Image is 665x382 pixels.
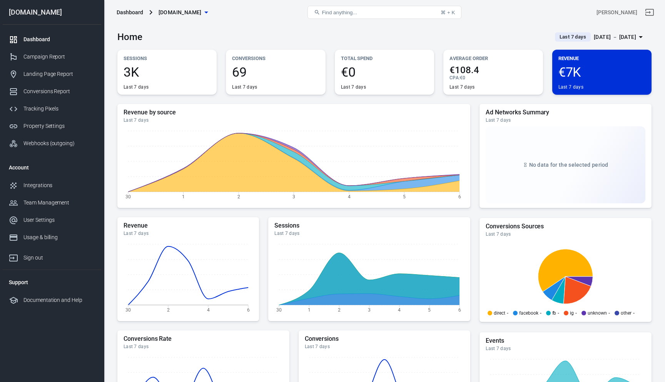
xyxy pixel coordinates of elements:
span: - [507,311,508,315]
li: Account [3,158,101,177]
tspan: 6 [247,307,250,312]
span: - [540,311,541,315]
div: Last 7 days [124,117,464,123]
a: Webhooks (outgoing) [3,135,101,152]
tspan: 6 [458,194,461,199]
div: Sign out [23,254,95,262]
div: Last 7 days [124,84,149,90]
p: other [621,311,632,315]
tspan: 30 [125,307,131,312]
a: Landing Page Report [3,65,101,83]
h5: Conversions [305,335,464,343]
h5: Conversions Sources [486,223,645,230]
h5: Revenue by source [124,109,464,116]
tspan: 1 [182,194,185,199]
tspan: 4 [398,307,401,312]
span: m3ta-stacking.com [159,8,202,17]
div: Integrations [23,181,95,189]
h5: Conversions Rate [124,335,283,343]
a: Tracking Pixels [3,100,101,117]
li: Support [3,273,101,292]
tspan: 2 [167,307,170,312]
a: Dashboard [3,31,101,48]
a: Campaign Report [3,48,101,65]
span: CPA : [449,75,460,80]
a: Conversions Report [3,83,101,100]
tspan: 4 [348,194,351,199]
tspan: 6 [458,307,461,312]
div: [DOMAIN_NAME] [3,9,101,16]
div: Conversions Report [23,87,95,95]
a: Integrations [3,177,101,194]
a: Team Management [3,194,101,211]
div: Property Settings [23,122,95,130]
span: 3K [124,65,211,79]
div: Last 7 days [486,231,645,237]
h5: Sessions [274,222,464,230]
span: No data for the selected period [529,162,608,168]
span: Last 7 days [556,33,589,41]
div: Account id: VicIO3n3 [596,8,637,17]
div: Last 7 days [232,84,257,90]
a: Usage & billing [3,229,101,246]
p: fb [552,311,556,315]
div: Last 7 days [341,84,366,90]
tspan: 4 [207,307,210,312]
div: Team Management [23,199,95,207]
tspan: 30 [125,194,131,199]
button: Last 7 days[DATE] － [DATE] [549,31,652,44]
div: Last 7 days [449,84,475,90]
span: €0 [460,75,465,80]
span: €7K [558,65,645,79]
div: Last 7 days [124,230,253,236]
span: 69 [232,65,319,79]
p: Conversions [232,54,319,62]
p: ig [570,311,574,315]
div: User Settings [23,216,95,224]
tspan: 5 [428,307,431,312]
p: Revenue [558,54,645,62]
p: facebook [519,311,538,315]
div: Dashboard [117,8,143,16]
tspan: 2 [338,307,341,312]
div: Last 7 days [274,230,464,236]
a: Sign out [3,246,101,266]
a: User Settings [3,211,101,229]
div: Documentation and Help [23,296,95,304]
h5: Revenue [124,222,253,230]
span: - [575,311,577,315]
tspan: 1 [308,307,311,312]
span: Find anything... [322,10,357,15]
div: Campaign Report [23,53,95,61]
div: Last 7 days [558,84,583,90]
button: Find anything...⌘ + K [307,6,461,19]
a: Sign out [640,3,659,22]
div: Last 7 days [486,117,645,123]
div: [DATE] － [DATE] [594,32,636,42]
span: - [633,311,635,315]
p: Sessions [124,54,211,62]
h3: Home [117,32,142,42]
tspan: 30 [276,307,282,312]
div: Dashboard [23,35,95,44]
button: [DOMAIN_NAME] [155,5,211,20]
div: Last 7 days [124,343,283,350]
p: Total Spend [341,54,428,62]
tspan: 5 [403,194,406,199]
p: direct [494,311,505,315]
p: Average Order [449,54,536,62]
span: €0 [341,65,428,79]
h5: Events [486,337,645,345]
span: - [608,311,610,315]
span: €108.4 [449,65,536,75]
tspan: 3 [292,194,295,199]
div: Last 7 days [486,345,645,352]
div: Tracking Pixels [23,105,95,113]
p: unknown [588,311,607,315]
tspan: 2 [237,194,240,199]
div: Last 7 days [305,343,464,350]
span: - [558,311,559,315]
div: Webhooks (outgoing) [23,139,95,147]
a: Property Settings [3,117,101,135]
div: ⌘ + K [441,10,455,15]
